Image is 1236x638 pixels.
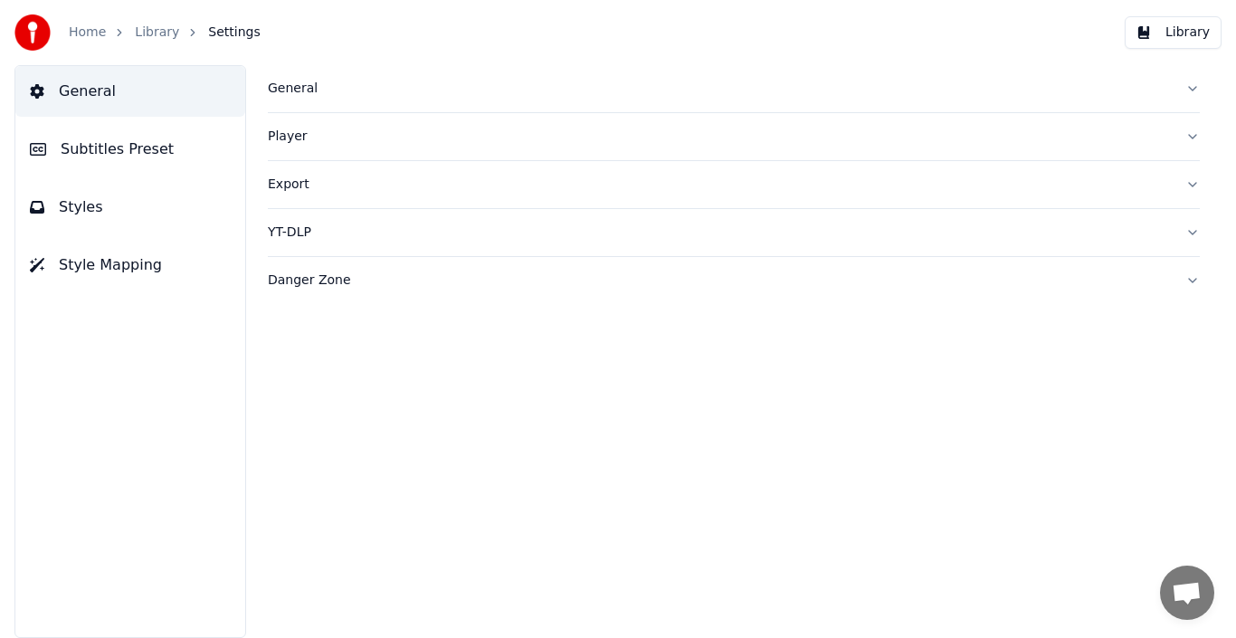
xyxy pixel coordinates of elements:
button: Library [1125,16,1222,49]
button: Styles [15,182,245,233]
button: Style Mapping [15,240,245,290]
button: Export [268,161,1200,208]
button: Player [268,113,1200,160]
nav: breadcrumb [69,24,261,42]
span: Styles [59,196,103,218]
span: General [59,81,116,102]
div: YT-DLP [268,224,1171,242]
span: Style Mapping [59,254,162,276]
button: Subtitles Preset [15,124,245,175]
div: Open chat [1160,566,1214,620]
div: Danger Zone [268,271,1171,290]
span: Subtitles Preset [61,138,174,160]
div: Export [268,176,1171,194]
span: Settings [208,24,260,42]
img: youka [14,14,51,51]
button: General [268,65,1200,112]
div: Player [268,128,1171,146]
a: Library [135,24,179,42]
button: General [15,66,245,117]
a: Home [69,24,106,42]
div: General [268,80,1171,98]
button: Danger Zone [268,257,1200,304]
button: YT-DLP [268,209,1200,256]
